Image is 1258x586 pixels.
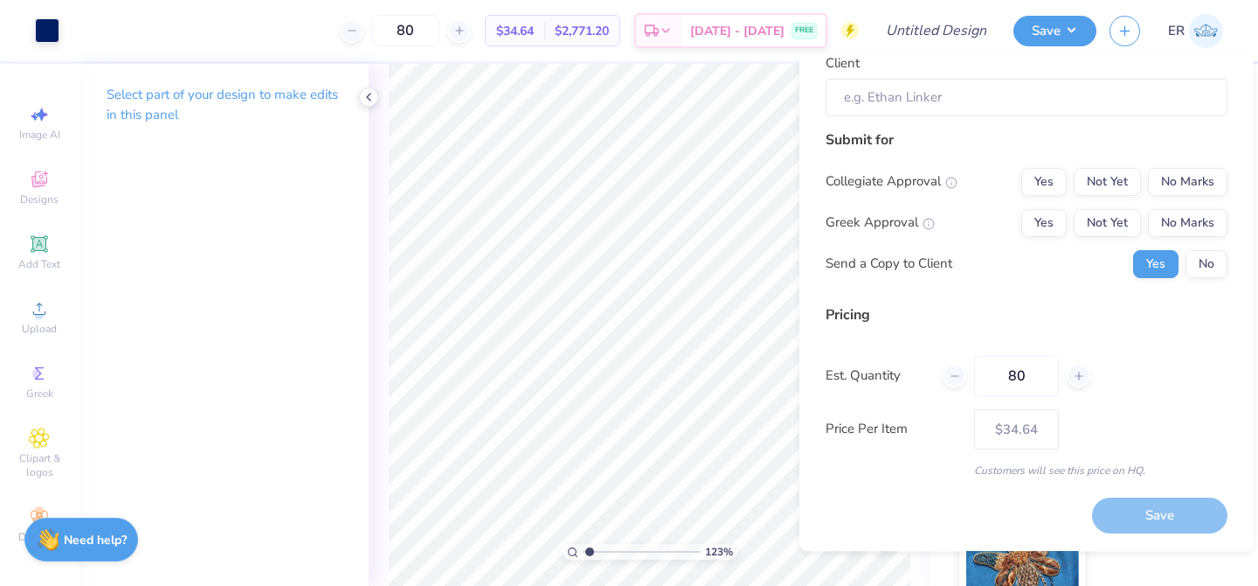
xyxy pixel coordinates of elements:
label: Price Per Item [826,420,961,440]
span: Designs [20,192,59,206]
span: Add Text [18,257,60,271]
span: Clipart & logos [9,451,70,479]
button: Save [1013,16,1096,46]
label: Est. Quantity [826,366,930,387]
button: Yes [1021,209,1067,237]
span: $34.64 [496,22,534,40]
img: Eden Rittberg [1189,14,1223,48]
button: Not Yet [1074,168,1141,196]
button: No Marks [1148,168,1227,196]
input: – – [371,15,439,46]
span: Upload [22,322,57,336]
div: Customers will see this price on HQ. [826,463,1227,478]
button: Yes [1021,168,1067,196]
p: Select part of your design to make edits in this panel [107,85,341,125]
button: Yes [1133,250,1179,278]
span: ER [1168,21,1185,41]
span: $2,771.20 [555,22,609,40]
span: 123 % [705,544,733,560]
div: Greek Approval [826,213,935,234]
label: Client [826,53,860,73]
span: Decorate [18,530,60,544]
span: [DATE] - [DATE] [690,22,785,40]
div: Collegiate Approval [826,172,957,192]
div: Send a Copy to Client [826,255,952,275]
button: No [1185,250,1227,278]
input: Untitled Design [872,13,1000,48]
span: FREE [795,24,813,37]
strong: Need help? [64,532,127,548]
input: – – [974,356,1059,396]
a: ER [1168,14,1223,48]
input: e.g. Ethan Linker [826,80,1227,117]
button: Not Yet [1074,209,1141,237]
div: Submit for [826,129,1227,150]
div: Pricing [826,304,1227,325]
button: No Marks [1148,209,1227,237]
span: Greek [26,387,53,401]
span: Image AI [19,128,60,142]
